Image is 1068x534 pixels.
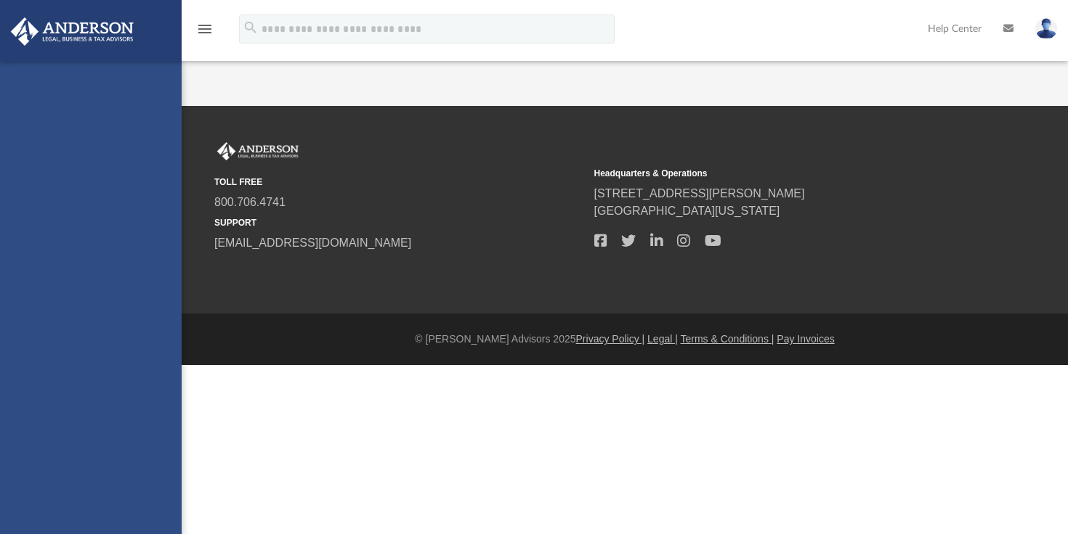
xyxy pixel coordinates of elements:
[196,28,214,38] a: menu
[214,176,584,189] small: TOLL FREE
[243,20,259,36] i: search
[576,333,645,345] a: Privacy Policy |
[182,332,1068,347] div: © [PERSON_NAME] Advisors 2025
[647,333,678,345] a: Legal |
[214,216,584,229] small: SUPPORT
[1035,18,1057,39] img: User Pic
[594,205,780,217] a: [GEOGRAPHIC_DATA][US_STATE]
[594,187,805,200] a: [STREET_ADDRESS][PERSON_NAME]
[214,142,302,161] img: Anderson Advisors Platinum Portal
[594,167,964,180] small: Headquarters & Operations
[777,333,834,345] a: Pay Invoices
[196,20,214,38] i: menu
[214,237,411,249] a: [EMAIL_ADDRESS][DOMAIN_NAME]
[681,333,774,345] a: Terms & Conditions |
[7,17,138,46] img: Anderson Advisors Platinum Portal
[214,196,286,208] a: 800.706.4741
